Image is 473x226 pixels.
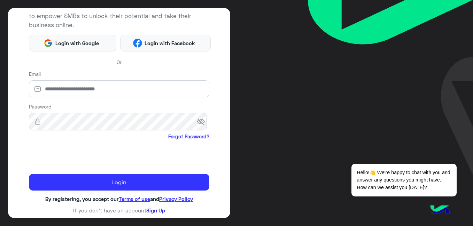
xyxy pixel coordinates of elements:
[351,164,456,196] span: Hello!👋 We're happy to chat with you and answer any questions you might have. How can we assist y...
[142,39,198,47] span: Login with Facebook
[119,196,150,202] a: Terms of use
[146,207,165,213] a: Sign Up
[197,115,209,128] span: visibility_off
[29,118,46,125] img: lock
[29,70,41,78] label: Email
[53,39,101,47] span: Login with Google
[133,39,142,48] img: Facebook
[120,35,210,52] button: Login with Facebook
[428,198,452,223] img: hulul-logo.png
[150,196,159,202] span: and
[29,86,46,92] img: email
[117,58,122,66] span: Or
[44,39,53,48] img: Google
[45,196,119,202] span: By registering, you accept our
[29,174,209,191] button: Login
[159,196,193,202] a: Privacy Policy
[29,103,52,110] label: Password
[168,133,209,140] a: Forgot Password?
[29,11,209,30] p: to empower SMBs to unlock their potential and take their business online.
[29,207,209,213] h6: If you don’t have an account
[29,142,135,169] iframe: reCAPTCHA
[29,35,117,52] button: Login with Google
